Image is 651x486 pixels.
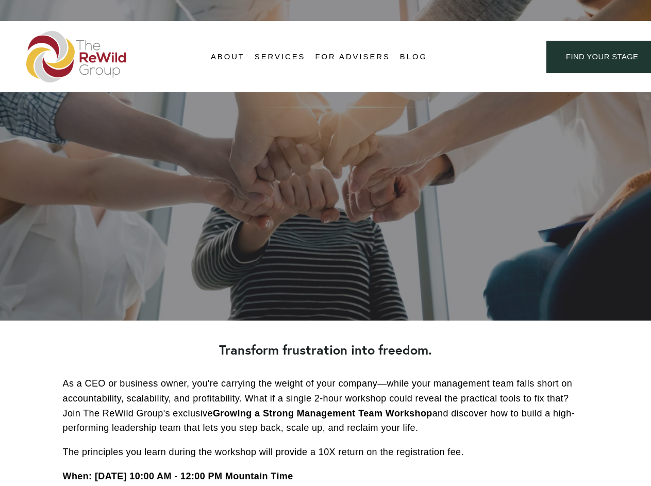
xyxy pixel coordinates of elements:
[219,341,432,358] strong: Transform frustration into freedom.
[400,49,427,65] a: Blog
[211,50,245,64] span: About
[255,50,306,64] span: Services
[63,445,589,460] p: The principles you learn during the workshop will provide a 10X return on the registration fee.
[213,408,432,418] strong: Growing a Strong Management Team Workshop
[211,49,245,65] a: folder dropdown
[255,49,306,65] a: folder dropdown
[315,49,390,65] a: For Advisers
[26,31,127,82] img: The ReWild Group
[63,471,92,481] strong: When:
[63,376,589,435] p: As a CEO or business owner, you're carrying the weight of your company—while your management team...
